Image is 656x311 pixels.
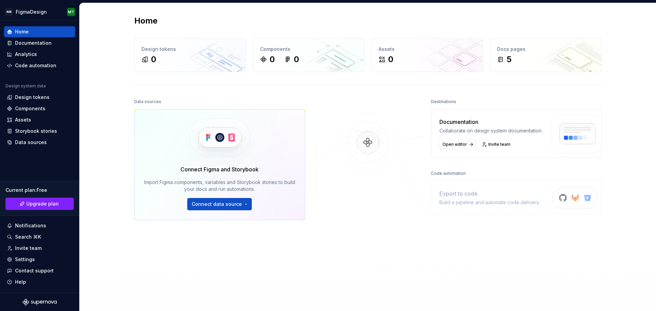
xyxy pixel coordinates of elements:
[192,201,242,208] span: Connect data source
[507,54,511,65] div: 5
[488,142,510,147] span: Invite team
[270,54,275,65] div: 0
[5,83,46,89] div: Design system data
[497,46,594,53] div: Docs pages
[187,198,252,210] button: Connect data source
[431,169,466,178] div: Code automation
[490,39,602,72] a: Docs pages5
[260,46,357,53] div: Components
[134,39,246,72] a: Design tokens0
[4,49,75,60] a: Analytics
[4,220,75,231] button: Notifications
[15,40,52,46] div: Documentation
[16,9,47,15] div: FigmaDesign
[4,60,75,71] a: Code automation
[5,8,13,16] div: NM
[15,245,42,252] div: Invite team
[4,26,75,37] a: Home
[1,4,78,19] button: NMFigmaDesignMT
[431,97,456,107] div: Destinations
[439,118,543,126] div: Documentation
[134,15,158,26] h2: Home
[253,39,365,72] a: Components00
[15,94,50,101] div: Design tokens
[180,165,259,173] div: Connect Figma and Storybook
[4,243,75,254] a: Invite team
[442,142,467,147] span: Open editor
[4,231,75,242] button: Search ⌘K
[4,254,75,265] a: Settings
[134,97,161,107] div: Data sources
[4,126,75,137] a: Storybook stories
[23,299,57,306] svg: Supernova Logo
[15,128,57,135] div: Storybook stories
[379,46,476,53] div: Assets
[439,127,543,134] div: Collaborate on design system documentation.
[4,38,75,48] a: Documentation
[15,222,46,229] div: Notifications
[439,189,540,198] div: Export to code
[480,140,514,149] a: Invite team
[144,179,295,193] div: Import Figma components, variables and Storybook stories to build your docs and run automations.
[15,51,37,58] div: Analytics
[141,46,239,53] div: Design tokens
[15,234,41,240] div: Search ⌘K
[68,9,74,15] div: MT
[4,277,75,287] button: Help
[15,267,54,274] div: Contact support
[371,39,483,72] a: Assets0
[5,187,74,194] div: Current plan : Free
[4,103,75,114] a: Components
[439,140,476,149] a: Open editor
[15,279,26,285] div: Help
[294,54,299,65] div: 0
[4,137,75,148] a: Data sources
[15,105,45,112] div: Components
[15,256,35,263] div: Settings
[439,199,540,206] div: Build a pipeline and automate code delivery.
[5,198,74,210] a: Upgrade plan
[388,54,393,65] div: 0
[15,62,56,69] div: Code automation
[151,54,156,65] div: 0
[4,114,75,125] a: Assets
[15,139,47,146] div: Data sources
[26,200,59,207] span: Upgrade plan
[4,92,75,103] a: Design tokens
[4,265,75,276] button: Contact support
[15,116,31,123] div: Assets
[15,28,29,35] div: Home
